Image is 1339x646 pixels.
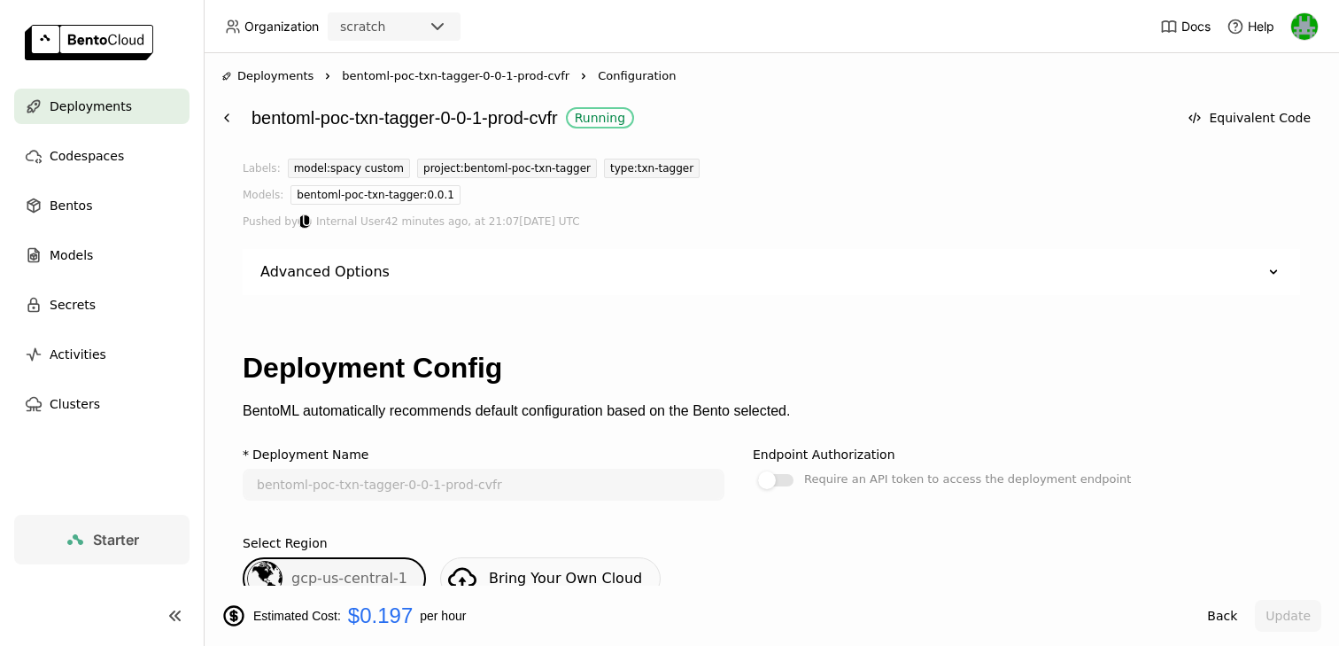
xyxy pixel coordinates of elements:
h1: Deployment Config [243,352,1300,385]
span: Bring Your Own Cloud [489,570,642,587]
div: Models: [243,185,283,212]
span: Docs [1181,19,1211,35]
span: Deployments [237,67,313,85]
div: Deployments [221,67,313,85]
input: name of deployment (autogenerated if blank) [244,471,723,499]
div: Require an API token to access the deployment endpoint [804,469,1131,490]
a: Docs [1160,18,1211,35]
nav: Breadcrumbs navigation [221,67,1321,85]
div: project:bentoml-poc-txn-tagger [417,159,597,178]
a: Activities [14,337,190,372]
span: Help [1248,19,1274,35]
a: Codespaces [14,138,190,174]
img: Sean Hickey [1291,13,1318,40]
div: Deployment Name [252,448,368,462]
div: Labels: [243,159,281,185]
div: Estimated Cost: per hour [221,603,1189,628]
svg: Down [1265,263,1282,281]
a: Bentos [14,188,190,223]
button: Equivalent Code [1177,102,1321,134]
span: Deployments [50,96,132,117]
span: Starter [93,531,139,549]
span: Activities [50,344,106,365]
div: gcp-us-central-1 [243,557,426,600]
svg: Right [321,69,335,83]
div: Endpoint Authorization [753,448,895,462]
a: Clusters [14,386,190,422]
span: Internal User [316,212,384,231]
span: Clusters [50,393,100,415]
div: Advanced Options [243,249,1300,295]
div: Select Region [243,536,328,550]
div: bentoml-poc-txn-tagger-0-0-1-prod-cvfr [252,101,1168,135]
button: Update [1255,600,1321,632]
div: Help [1227,18,1274,35]
div: type:txn-tagger [604,159,700,178]
div: Running [575,111,625,125]
p: BentoML automatically recommends default configuration based on the Bento selected. [243,403,1300,419]
span: gcp-us-central-1 [291,570,407,587]
a: Secrets [14,287,190,323]
span: Bentos [50,195,92,216]
button: Back [1196,600,1248,632]
span: $0.197 [348,603,413,628]
div: bentoml-poc-txn-tagger:0.0.1 [290,185,461,205]
input: Selected scratch. [387,19,389,36]
div: model:spacy custom [288,159,410,178]
div: scratch [340,18,385,35]
div: IU [298,215,311,228]
img: logo [25,25,153,60]
span: Organization [244,19,319,35]
span: bentoml-poc-txn-tagger-0-0-1-prod-cvfr [342,67,569,85]
span: Configuration [598,67,676,85]
a: Models [14,237,190,273]
span: Models [50,245,93,266]
span: Codespaces [50,145,124,167]
div: Pushed by 42 minutes ago, at 21:07[DATE] UTC [243,212,1300,231]
div: Advanced Options [260,263,390,281]
div: Internal User [298,214,312,229]
a: Bring Your Own Cloud [440,557,661,600]
svg: Right [577,69,591,83]
a: Deployments [14,89,190,124]
span: Secrets [50,294,96,315]
a: Starter [14,515,190,564]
